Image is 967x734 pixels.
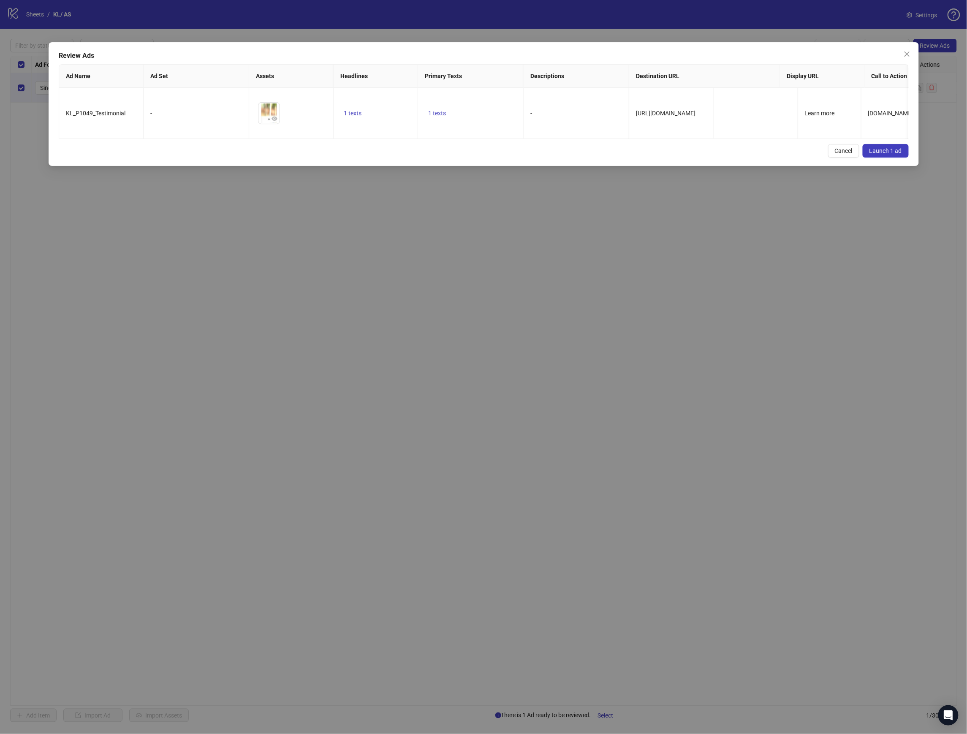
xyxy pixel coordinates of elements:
div: Open Intercom Messenger [938,705,959,726]
th: Display URL [780,65,864,88]
span: 1 texts [344,110,361,117]
span: 1 texts [428,110,446,117]
th: Headlines [334,65,418,88]
div: - [150,109,242,118]
span: - [530,110,532,117]
th: Descriptions [524,65,629,88]
button: Launch 1 ad [863,144,909,158]
th: Ad Name [59,65,144,88]
span: Learn more [805,110,835,117]
button: Preview [269,114,280,124]
button: 1 texts [340,108,365,118]
span: eye [272,116,277,122]
th: Primary Texts [418,65,524,88]
button: Cancel [828,144,859,158]
span: [URL][DOMAIN_NAME] [636,110,695,117]
div: [DOMAIN_NAME] [868,109,918,118]
button: Close [900,47,914,61]
span: Cancel [835,147,853,154]
th: Ad Set [144,65,249,88]
span: close [904,51,910,57]
th: Destination URL [629,65,780,88]
th: Assets [249,65,334,88]
th: Call to Action [864,65,928,88]
span: Launch 1 ad [869,147,902,154]
img: Asset 1 [258,103,280,124]
div: Review Ads [59,51,909,61]
button: 1 texts [425,108,449,118]
span: KL_P1049_Testimonial [66,110,125,117]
